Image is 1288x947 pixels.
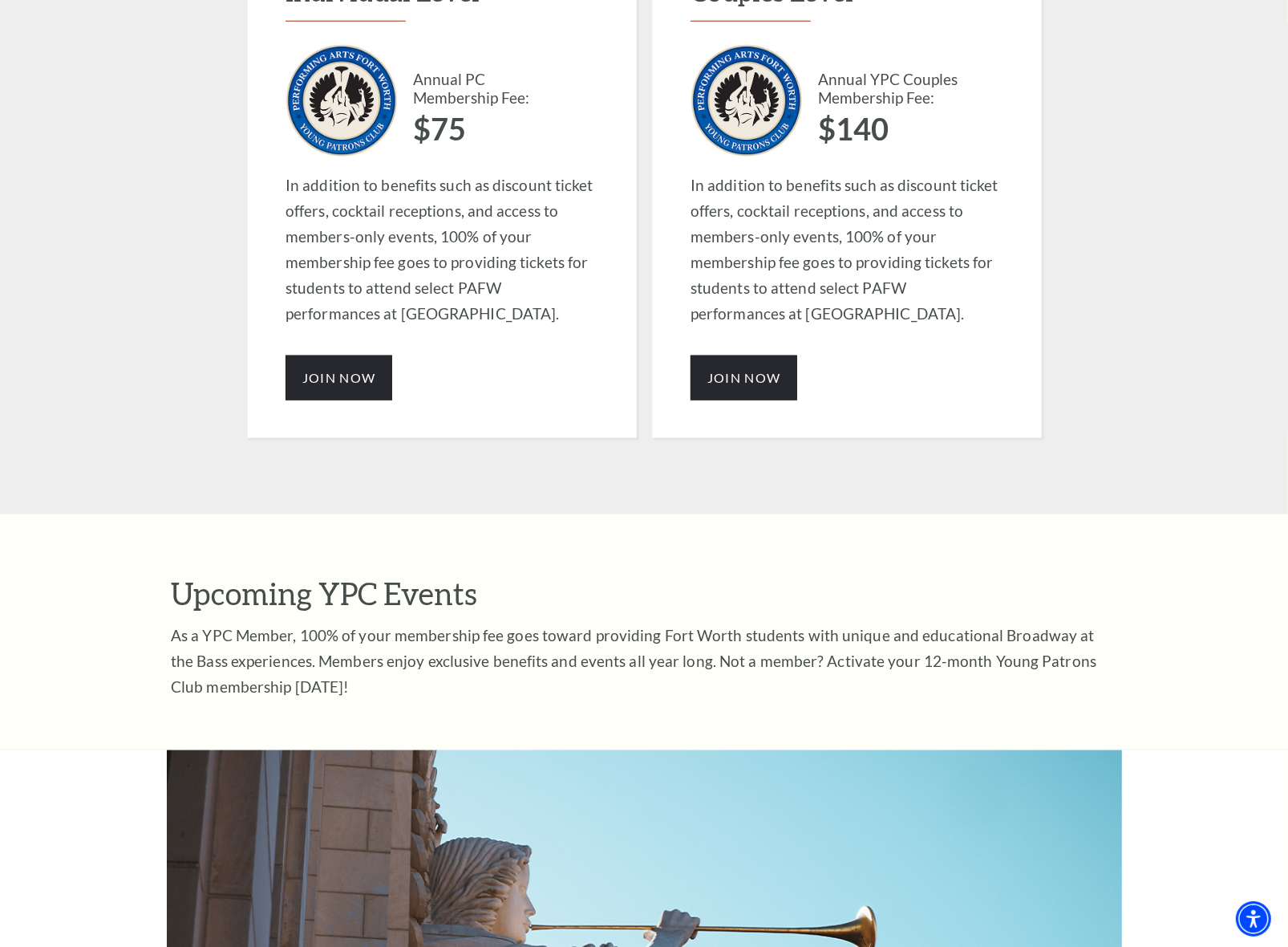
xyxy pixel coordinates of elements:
img: Annual PC Membership Fee: [286,44,398,156]
span: $75 [413,107,567,148]
h2: Upcoming YPC Events [171,575,1117,612]
p: In addition to benefits such as discount ticket offers, cocktail receptions, and access to member... [286,173,598,327]
p: As a YPC Member, 100% of your membership fee goes toward providing Fort Worth students with uniqu... [171,623,1117,700]
span: JOIN NOW [302,370,375,385]
div: Accessibility Menu [1236,901,1271,937]
span: $140 [818,107,972,148]
p: In addition to benefits such as discount ticket offers, cocktail receptions, and access to member... [691,173,1003,327]
div: Annual PC Membership Fee: [413,70,567,148]
span: JOIN NOW [707,370,780,385]
div: Annual YPC Couples Membership Fee: [818,70,972,148]
img: Annual YPC Couples Membership Fee: [691,44,803,156]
